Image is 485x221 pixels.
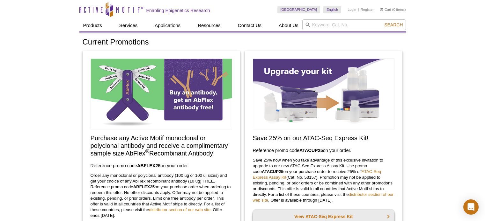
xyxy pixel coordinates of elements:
a: English [323,6,341,13]
a: [GEOGRAPHIC_DATA] [277,6,320,13]
h2: Purchase any Active Motif monoclonal or polyclonal antibody and receive a complimentary sample si... [91,134,232,157]
img: Free Sample Size AbFlex Antibody [91,59,232,129]
strong: ABFLEX25 [137,163,161,168]
a: About Us [275,19,302,31]
a: Contact Us [234,19,265,31]
h2: Enabling Epigenetics Research [146,8,210,13]
h3: Reference promo code on your order. [91,162,232,169]
a: Register [361,7,374,12]
strong: ATACUP25 [262,169,283,174]
a: Services [115,19,142,31]
img: Your Cart [380,8,383,11]
li: | [358,6,359,13]
input: Keyword, Cat. No. [302,19,406,30]
a: Applications [151,19,184,31]
p: Save 25% now when you take advantage of this exclusive invitation to upgrade to our new ATAC-Seq ... [253,157,394,203]
span: Search [384,22,403,27]
h3: Reference promo code on your order. [253,147,394,154]
button: Search [382,22,405,28]
strong: ABFLEX25 [133,184,155,189]
div: Open Intercom Messenger [463,199,479,215]
a: Cart [380,7,391,12]
a: Login [348,7,356,12]
h2: Save 25% on our ATAC-Seq Express Kit! [253,134,394,142]
sup: ® [145,148,149,155]
img: Save on ATAC-Seq Express Assay Kit [253,59,394,129]
a: Resources [194,19,224,31]
li: (0 items) [380,6,406,13]
p: Order any monoclonal or polyclonal antibody (100 ug or 100 ul sizes) and get your choice of any A... [91,173,232,218]
strong: ATACUP25 [299,148,323,153]
a: distributor section of our web site [149,207,211,212]
a: Products [79,19,106,31]
h1: Current Promotions [83,38,403,47]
